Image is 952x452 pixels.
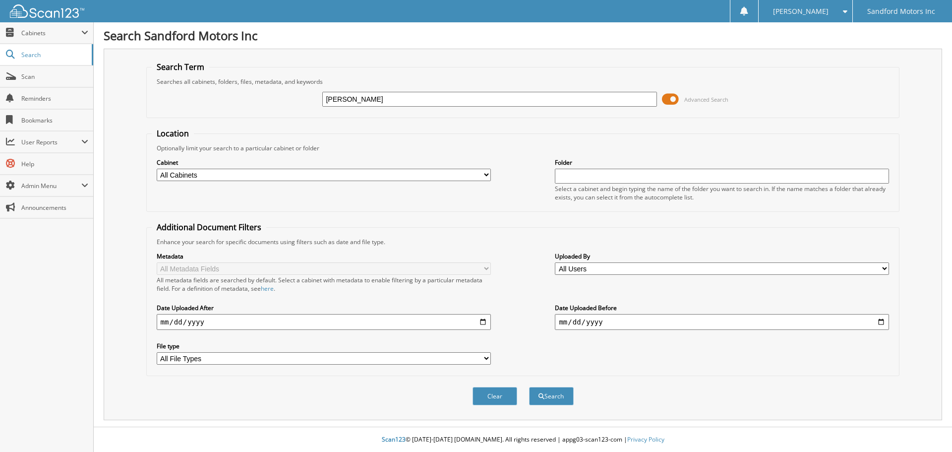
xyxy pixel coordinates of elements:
label: File type [157,342,491,350]
iframe: Chat Widget [902,404,952,452]
span: Cabinets [21,29,81,37]
button: Search [529,387,574,405]
img: scan123-logo-white.svg [10,4,84,18]
label: Cabinet [157,158,491,167]
span: Scan [21,72,88,81]
span: User Reports [21,138,81,146]
a: here [261,284,274,293]
span: Reminders [21,94,88,103]
span: [PERSON_NAME] [773,8,829,14]
span: Sandford Motors Inc [867,8,935,14]
legend: Search Term [152,62,209,72]
span: Announcements [21,203,88,212]
label: Folder [555,158,889,167]
label: Date Uploaded After [157,304,491,312]
a: Privacy Policy [627,435,664,444]
div: Searches all cabinets, folders, files, metadata, and keywords [152,77,894,86]
button: Clear [473,387,517,405]
legend: Additional Document Filters [152,222,266,233]
span: Search [21,51,87,59]
div: Enhance your search for specific documents using filters such as date and file type. [152,238,894,246]
div: © [DATE]-[DATE] [DOMAIN_NAME]. All rights reserved | appg03-scan123-com | [94,428,952,452]
span: Advanced Search [684,96,728,103]
legend: Location [152,128,194,139]
div: All metadata fields are searched by default. Select a cabinet with metadata to enable filtering b... [157,276,491,293]
span: Admin Menu [21,182,81,190]
label: Metadata [157,252,491,260]
input: end [555,314,889,330]
label: Uploaded By [555,252,889,260]
input: start [157,314,491,330]
label: Date Uploaded Before [555,304,889,312]
div: Optionally limit your search to a particular cabinet or folder [152,144,894,152]
div: Select a cabinet and begin typing the name of the folder you want to search in. If the name match... [555,185,889,201]
span: Help [21,160,88,168]
span: Bookmarks [21,116,88,125]
span: Scan123 [382,435,406,444]
h1: Search Sandford Motors Inc [104,27,942,44]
